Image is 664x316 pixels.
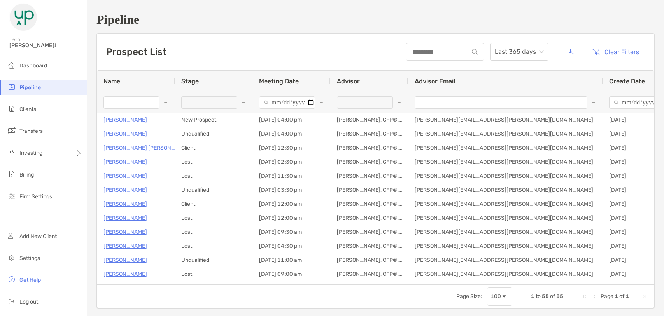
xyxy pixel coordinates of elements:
span: Firm Settings [19,193,52,200]
a: [PERSON_NAME] [103,269,147,279]
img: investing icon [7,148,16,157]
div: [PERSON_NAME], CFP®, CPWA® [331,141,408,155]
button: Open Filter Menu [318,99,324,106]
img: add_new_client icon [7,231,16,240]
div: [PERSON_NAME][EMAIL_ADDRESS][PERSON_NAME][DOMAIN_NAME] [408,127,603,141]
a: [PERSON_NAME] [103,241,147,251]
div: Page Size: [456,293,482,300]
span: 1 [625,293,629,300]
span: Investing [19,150,42,156]
a: [PERSON_NAME] [103,171,147,181]
div: Unqualified [175,183,253,197]
div: [PERSON_NAME], CFP®, CPWA® [331,211,408,225]
div: [PERSON_NAME], CFP®, CPWA® [331,169,408,183]
div: [PERSON_NAME][EMAIL_ADDRESS][PERSON_NAME][DOMAIN_NAME] [408,183,603,197]
span: Last 365 days [495,43,544,60]
span: Create Date [609,78,645,85]
span: Stage [181,78,199,85]
span: Log out [19,298,38,305]
div: 100 [491,293,501,300]
span: of [619,293,624,300]
span: Advisor Email [415,78,455,85]
div: [DATE] 04:00 pm [253,127,331,141]
div: Lost [175,169,253,183]
span: Get Help [19,277,41,283]
span: to [536,293,541,300]
button: Open Filter Menu [396,99,402,106]
span: Meeting Date [259,78,299,85]
div: [PERSON_NAME], CFP®, CPWA® [331,253,408,267]
span: Clients [19,106,36,113]
a: [PERSON_NAME] [103,157,147,167]
a: [PERSON_NAME] [103,227,147,237]
a: [PERSON_NAME] [103,115,147,125]
div: Last Page [641,293,648,300]
div: Page Size [487,287,512,306]
span: Dashboard [19,62,47,69]
img: settings icon [7,253,16,262]
a: [PERSON_NAME] [PERSON_NAME] [103,143,192,153]
span: 1 [615,293,618,300]
img: input icon [472,49,478,55]
div: [PERSON_NAME][EMAIL_ADDRESS][PERSON_NAME][DOMAIN_NAME] [408,155,603,169]
div: [PERSON_NAME][EMAIL_ADDRESS][PERSON_NAME][DOMAIN_NAME] [408,267,603,281]
span: [PERSON_NAME]! [9,42,82,49]
div: [PERSON_NAME], CFP®, CPWA® [331,155,408,169]
span: Billing [19,171,34,178]
div: [PERSON_NAME][EMAIL_ADDRESS][PERSON_NAME][DOMAIN_NAME] [408,211,603,225]
div: Previous Page [591,293,597,300]
div: [PERSON_NAME][EMAIL_ADDRESS][PERSON_NAME][DOMAIN_NAME] [408,169,603,183]
div: [DATE] 04:00 pm [253,113,331,127]
a: [PERSON_NAME] [103,255,147,265]
img: billing icon [7,169,16,179]
span: Settings [19,255,40,261]
div: Next Page [632,293,638,300]
div: [PERSON_NAME], CFP®, CPWA® [331,197,408,211]
div: [PERSON_NAME], CFP®, CPWA® [331,267,408,281]
img: pipeline icon [7,82,16,92]
h3: Prospect List [106,46,166,57]
h1: Pipeline [96,12,655,27]
a: [PERSON_NAME] [103,129,147,139]
div: Lost [175,155,253,169]
div: Client [175,141,253,155]
span: Advisor [337,78,360,85]
div: [DATE] 09:30 am [253,225,331,239]
div: Client [175,197,253,211]
span: 1 [531,293,534,300]
button: Open Filter Menu [163,99,169,106]
div: Lost [175,211,253,225]
span: 55 [556,293,563,300]
div: [DATE] 09:00 am [253,267,331,281]
div: Lost [175,267,253,281]
div: [PERSON_NAME][EMAIL_ADDRESS][PERSON_NAME][DOMAIN_NAME] [408,253,603,267]
div: [PERSON_NAME][EMAIL_ADDRESS][PERSON_NAME][DOMAIN_NAME] [408,197,603,211]
div: [PERSON_NAME], CFP®, CPWA® [331,183,408,197]
img: transfers icon [7,126,16,135]
div: [PERSON_NAME][EMAIL_ADDRESS][PERSON_NAME][DOMAIN_NAME] [408,225,603,239]
div: [PERSON_NAME][EMAIL_ADDRESS][PERSON_NAME][DOMAIN_NAME] [408,141,603,155]
div: [DATE] 03:30 pm [253,183,331,197]
div: [PERSON_NAME], CFP®, CPWA® [331,225,408,239]
input: Advisor Email Filter Input [415,96,587,109]
div: Lost [175,225,253,239]
img: dashboard icon [7,60,16,70]
div: Lost [175,239,253,253]
img: Zoe Logo [9,3,37,31]
div: Unqualified [175,127,253,141]
button: Open Filter Menu [590,99,597,106]
span: of [550,293,555,300]
div: [DATE] 12:30 pm [253,141,331,155]
a: [PERSON_NAME] [103,185,147,195]
img: logout icon [7,297,16,306]
div: Unqualified [175,253,253,267]
a: [PERSON_NAME] [103,213,147,223]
